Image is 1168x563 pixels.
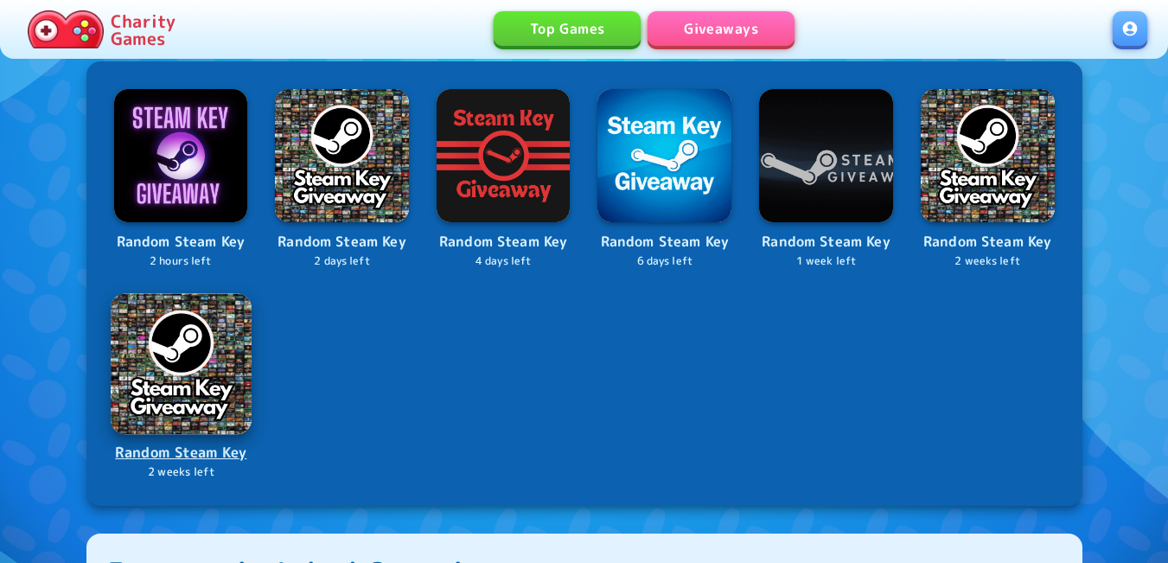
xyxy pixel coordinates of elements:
[275,231,409,253] p: Random Steam Key
[111,12,176,47] p: Charity Games
[114,253,248,270] p: 2 hours left
[114,89,248,270] a: LogoRandom Steam Key2 hours left
[759,231,893,253] p: Random Steam Key
[114,231,248,253] p: Random Steam Key
[597,231,731,253] p: Random Steam Key
[921,253,1055,270] p: 2 weeks left
[494,11,641,46] a: Top Games
[437,89,571,223] img: Logo
[597,89,731,270] a: LogoRandom Steam Key6 days left
[437,89,571,270] a: LogoRandom Steam Key4 days left
[275,253,409,270] p: 2 days left
[112,464,250,481] p: 2 weeks left
[28,10,104,48] img: Charity.Games
[112,295,250,480] a: LogoRandom Steam Key2 weeks left
[275,89,409,223] img: Logo
[597,89,731,223] img: Logo
[921,89,1055,270] a: LogoRandom Steam Key2 weeks left
[759,253,893,270] p: 1 week left
[111,293,251,433] img: Logo
[275,89,409,270] a: LogoRandom Steam Key2 days left
[921,231,1055,253] p: Random Steam Key
[437,253,571,270] p: 4 days left
[759,89,893,223] img: Logo
[437,231,571,253] p: Random Steam Key
[759,89,893,270] a: LogoRandom Steam Key1 week left
[112,441,250,464] p: Random Steam Key
[597,253,731,270] p: 6 days left
[21,7,182,52] a: Charity Games
[648,11,795,46] a: Giveaways
[921,89,1055,223] img: Logo
[114,89,248,223] img: Logo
